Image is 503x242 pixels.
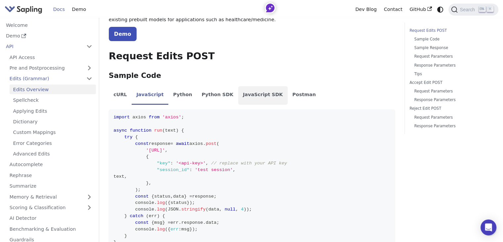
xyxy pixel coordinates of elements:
[124,174,127,179] span: ,
[448,4,498,16] button: Search (Ctrl+K)
[170,220,179,225] span: err
[151,194,154,199] span: {
[436,5,445,14] button: Switch between dark and light mode (currently system mode)
[217,141,219,146] span: (
[157,213,159,218] span: )
[380,4,406,15] a: Contact
[214,194,216,199] span: ;
[206,207,208,212] span: (
[187,200,189,205] span: }
[154,128,162,133] span: run
[409,28,491,34] a: Request Edits POST
[195,227,197,232] span: ;
[154,207,157,212] span: .
[6,170,96,180] a: Rephrase
[6,74,96,84] a: Edits (Grammar)
[181,227,189,232] span: msg
[146,181,149,186] span: }
[181,128,184,133] span: {
[241,207,243,212] span: 4
[414,62,489,69] a: Response Parameters
[173,194,184,199] span: data
[157,167,189,172] span: "session_id"
[6,224,96,234] a: Benchmarking & Evaluation
[2,31,96,41] a: Demo
[238,86,288,105] li: JavaScript SDK
[50,4,68,15] a: Docs
[6,181,96,191] a: Summarize
[2,42,83,51] a: API
[157,227,165,232] span: log
[189,194,192,199] span: =
[165,200,168,205] span: (
[124,233,127,238] span: }
[168,207,179,212] span: JSON
[124,135,133,140] span: try
[135,141,149,146] span: const
[189,167,192,172] span: :
[233,167,235,172] span: ,
[162,220,165,225] span: }
[414,36,489,42] a: Sample Code
[168,227,170,232] span: {
[10,117,96,127] a: Dictionary
[154,194,170,199] span: status
[157,207,165,212] span: log
[135,194,149,199] span: const
[109,71,395,80] h3: Sample Code
[135,187,138,192] span: )
[135,227,154,232] span: console
[179,220,181,225] span: .
[149,181,151,186] span: ,
[149,115,160,120] span: from
[138,187,141,192] span: ;
[113,128,127,133] span: async
[203,141,206,146] span: .
[414,88,489,94] a: Request Parameters
[165,207,168,212] span: (
[189,227,192,232] span: }
[162,213,165,218] span: {
[165,128,176,133] span: text
[154,200,157,205] span: .
[109,86,132,105] li: cURL
[6,63,96,73] a: Pre and Postprocessing
[176,128,179,133] span: )
[176,141,189,146] span: await
[181,207,206,212] span: stringify
[6,52,96,62] a: API Access
[414,123,489,129] a: Response Parameters
[168,200,170,205] span: {
[130,128,151,133] span: function
[132,86,168,105] li: JavaScript
[162,128,165,133] span: (
[235,207,238,212] span: ,
[2,20,96,30] a: Welcome
[206,161,208,166] span: ,
[206,220,217,225] span: data
[179,207,181,212] span: .
[165,148,168,153] span: ,
[130,213,143,218] span: catch
[181,115,184,120] span: ;
[225,207,235,212] span: null
[154,227,157,232] span: .
[168,220,170,225] span: =
[414,114,489,121] a: Request Parameters
[10,149,96,159] a: Advanced Edits
[135,135,138,140] span: {
[10,128,96,137] a: Custom Mappings
[244,207,246,212] span: )
[168,86,197,105] li: Python
[6,192,96,202] a: Memory & Retrieval
[170,161,173,166] span: :
[170,141,173,146] span: =
[179,227,181,232] span: :
[149,141,171,146] span: response
[149,213,157,218] span: err
[406,4,435,15] a: GitHub
[6,213,96,223] a: AI Detector
[5,5,45,14] a: Sapling.ai
[458,7,479,12] span: Search
[10,106,96,116] a: Applying Edits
